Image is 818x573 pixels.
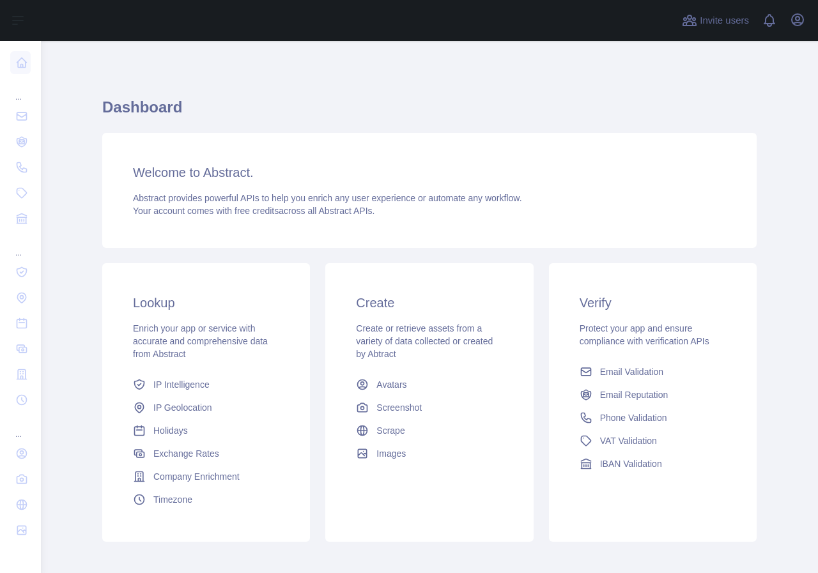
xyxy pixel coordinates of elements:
a: VAT Validation [575,429,731,452]
h3: Lookup [133,294,279,312]
span: Email Validation [600,365,663,378]
h1: Dashboard [102,97,757,128]
a: Company Enrichment [128,465,284,488]
span: IP Geolocation [153,401,212,414]
a: Screenshot [351,396,507,419]
span: Abstract provides powerful APIs to help you enrich any user experience or automate any workflow. [133,193,522,203]
span: Scrape [376,424,405,437]
span: Invite users [700,13,749,28]
span: Your account comes with across all Abstract APIs. [133,206,374,216]
span: Company Enrichment [153,470,240,483]
span: Enrich your app or service with accurate and comprehensive data from Abstract [133,323,268,359]
a: Holidays [128,419,284,442]
a: Email Validation [575,360,731,383]
a: Email Reputation [575,383,731,406]
span: Holidays [153,424,188,437]
h3: Create [356,294,502,312]
span: IP Intelligence [153,378,210,391]
a: Scrape [351,419,507,442]
a: Exchange Rates [128,442,284,465]
span: VAT Validation [600,434,657,447]
h3: Verify [580,294,726,312]
a: Avatars [351,373,507,396]
span: Phone Validation [600,411,667,424]
span: Screenshot [376,401,422,414]
span: Protect your app and ensure compliance with verification APIs [580,323,709,346]
span: free credits [235,206,279,216]
button: Invite users [679,10,752,31]
div: ... [10,77,31,102]
span: IBAN Validation [600,457,662,470]
a: IP Geolocation [128,396,284,419]
span: Create or retrieve assets from a variety of data collected or created by Abtract [356,323,493,359]
span: Images [376,447,406,460]
div: ... [10,233,31,258]
span: Email Reputation [600,388,668,401]
h3: Welcome to Abstract. [133,164,726,181]
a: Phone Validation [575,406,731,429]
span: Avatars [376,378,406,391]
a: IBAN Validation [575,452,731,475]
a: Images [351,442,507,465]
div: ... [10,414,31,439]
span: Timezone [153,493,192,506]
span: Exchange Rates [153,447,219,460]
a: Timezone [128,488,284,511]
a: IP Intelligence [128,373,284,396]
